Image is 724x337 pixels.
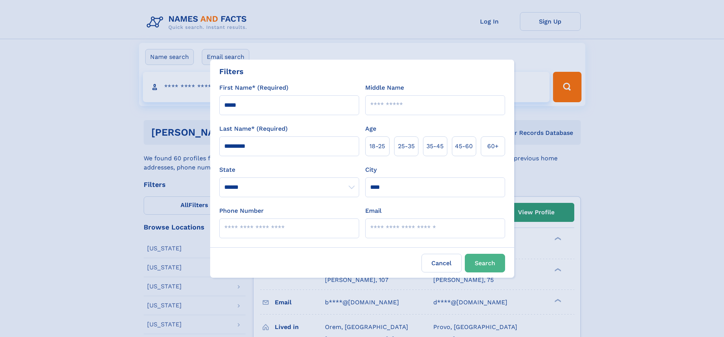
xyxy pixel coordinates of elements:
label: State [219,165,359,174]
label: Email [365,206,382,215]
label: Age [365,124,376,133]
label: Phone Number [219,206,264,215]
span: 60+ [487,142,499,151]
div: Filters [219,66,244,77]
span: 45‑60 [455,142,473,151]
span: 18‑25 [369,142,385,151]
span: 35‑45 [426,142,444,151]
label: First Name* (Required) [219,83,288,92]
label: City [365,165,377,174]
label: Last Name* (Required) [219,124,288,133]
span: 25‑35 [398,142,415,151]
button: Search [465,254,505,272]
label: Middle Name [365,83,404,92]
label: Cancel [421,254,462,272]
